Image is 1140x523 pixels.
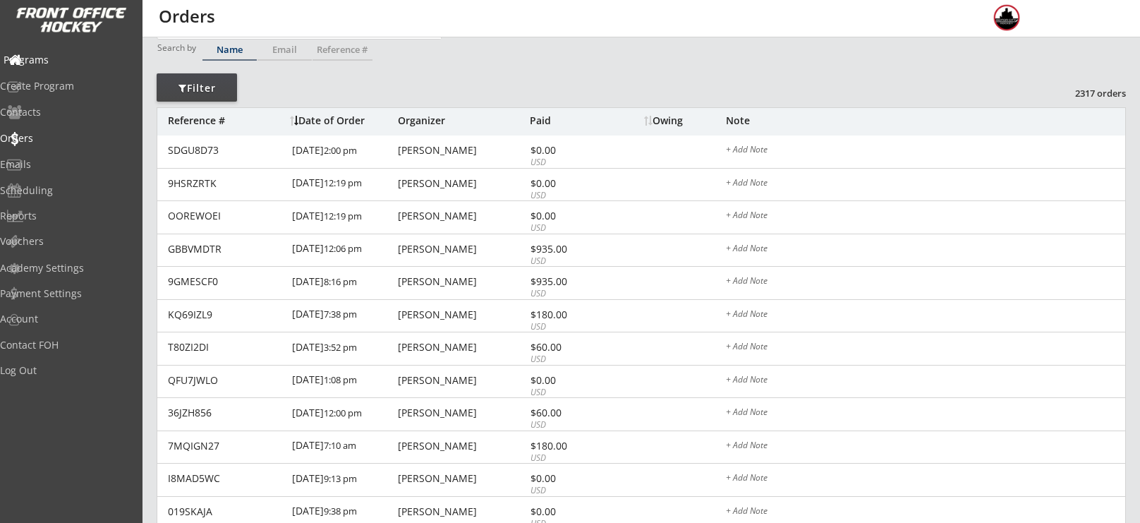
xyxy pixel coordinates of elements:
[530,256,606,267] div: USD
[530,157,606,169] div: USD
[726,342,1125,354] div: + Add Note
[157,43,198,52] div: Search by
[398,145,526,155] div: [PERSON_NAME]
[292,332,394,364] div: [DATE]
[398,211,526,221] div: [PERSON_NAME]
[530,179,606,188] div: $0.00
[530,507,606,517] div: $0.00
[324,341,357,354] font: 3:52 pm
[726,310,1125,321] div: + Add Note
[530,288,606,300] div: USD
[257,45,312,54] div: Email
[168,441,284,451] div: 7MQIGN27
[292,398,394,430] div: [DATE]
[157,81,237,95] div: Filter
[530,244,606,254] div: $935.00
[530,441,606,451] div: $180.00
[398,116,526,126] div: Organizer
[292,201,394,233] div: [DATE]
[530,419,606,431] div: USD
[168,179,284,188] div: 9HSRZRTK
[292,366,394,397] div: [DATE]
[168,277,284,287] div: 9GMESCF0
[398,342,526,352] div: [PERSON_NAME]
[398,441,526,451] div: [PERSON_NAME]
[398,474,526,483] div: [PERSON_NAME]
[726,474,1125,485] div: + Add Note
[292,136,394,167] div: [DATE]
[324,407,362,419] font: 12:00 pm
[1053,87,1126,100] div: 2317 orders
[292,300,394,332] div: [DATE]
[168,342,284,352] div: T80ZI2DI
[324,505,357,517] font: 9:38 pm
[530,354,606,366] div: USD
[292,431,394,463] div: [DATE]
[398,179,526,188] div: [PERSON_NAME]
[530,474,606,483] div: $0.00
[324,210,362,222] font: 12:19 pm
[292,169,394,200] div: [DATE]
[530,321,606,333] div: USD
[644,116,725,126] div: Owing
[4,55,131,65] div: Programs
[530,190,606,202] div: USD
[324,144,357,157] font: 2:00 pm
[726,244,1125,256] div: + Add Note
[398,375,526,385] div: [PERSON_NAME]
[292,464,394,495] div: [DATE]
[726,441,1125,452] div: + Add Note
[292,234,394,266] div: [DATE]
[530,452,606,464] div: USD
[530,145,606,155] div: $0.00
[168,375,284,385] div: QFU7JWLO
[726,408,1125,419] div: + Add Note
[168,116,283,126] div: Reference #
[202,45,257,54] div: Name
[530,387,606,399] div: USD
[398,507,526,517] div: [PERSON_NAME]
[530,310,606,320] div: $180.00
[530,277,606,287] div: $935.00
[726,145,1125,157] div: + Add Note
[168,211,284,221] div: OOREWOEI
[324,275,357,288] font: 8:16 pm
[324,308,357,320] font: 7:38 pm
[530,342,606,352] div: $60.00
[324,176,362,189] font: 12:19 pm
[324,242,362,255] font: 12:06 pm
[324,472,357,485] font: 9:13 pm
[324,373,357,386] font: 1:08 pm
[168,474,284,483] div: I8MAD5WC
[726,116,1125,126] div: Note
[324,439,356,452] font: 7:10 am
[530,375,606,385] div: $0.00
[530,116,606,126] div: Paid
[726,375,1125,387] div: + Add Note
[168,145,284,155] div: SDGU8D73
[726,211,1125,222] div: + Add Note
[726,507,1125,518] div: + Add Note
[168,244,284,254] div: GBBVMDTR
[313,45,372,54] div: Reference #
[530,485,606,497] div: USD
[726,179,1125,190] div: + Add Note
[168,507,284,517] div: 019SKAJA
[398,244,526,254] div: [PERSON_NAME]
[168,310,284,320] div: KQ69IZL9
[292,267,394,299] div: [DATE]
[398,408,526,418] div: [PERSON_NAME]
[726,277,1125,288] div: + Add Note
[398,277,526,287] div: [PERSON_NAME]
[168,408,284,418] div: 36JZH856
[530,408,606,418] div: $60.00
[530,222,606,234] div: USD
[290,116,394,126] div: Date of Order
[530,211,606,221] div: $0.00
[398,310,526,320] div: [PERSON_NAME]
